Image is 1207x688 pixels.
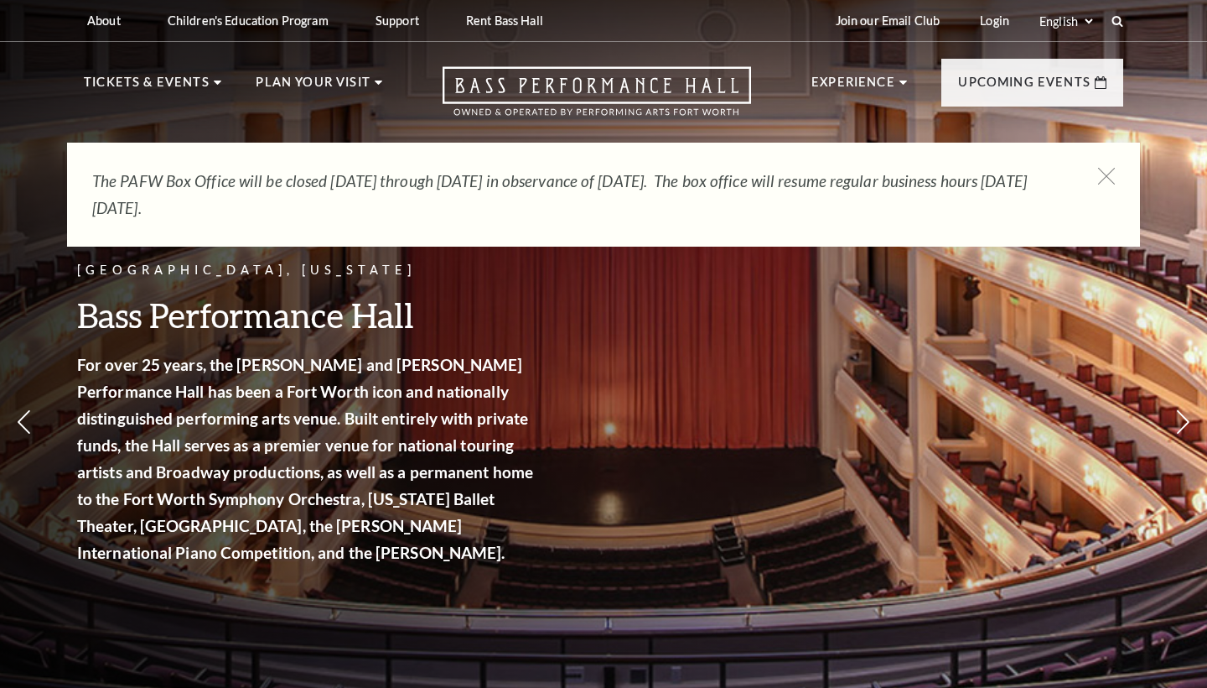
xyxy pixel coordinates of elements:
p: Rent Bass Hall [466,13,543,28]
select: Select: [1036,13,1096,29]
strong: For over 25 years, the [PERSON_NAME] and [PERSON_NAME] Performance Hall has been a Fort Worth ico... [77,355,533,562]
p: Children's Education Program [168,13,329,28]
p: Plan Your Visit [256,72,370,102]
p: [GEOGRAPHIC_DATA], [US_STATE] [77,260,538,281]
em: The PAFW Box Office will be closed [DATE] through [DATE] in observance of [DATE]. The box office ... [92,171,1027,217]
p: Support [376,13,419,28]
p: Tickets & Events [84,72,210,102]
p: Experience [811,72,895,102]
p: Upcoming Events [958,72,1090,102]
p: About [87,13,121,28]
h3: Bass Performance Hall [77,294,538,336]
